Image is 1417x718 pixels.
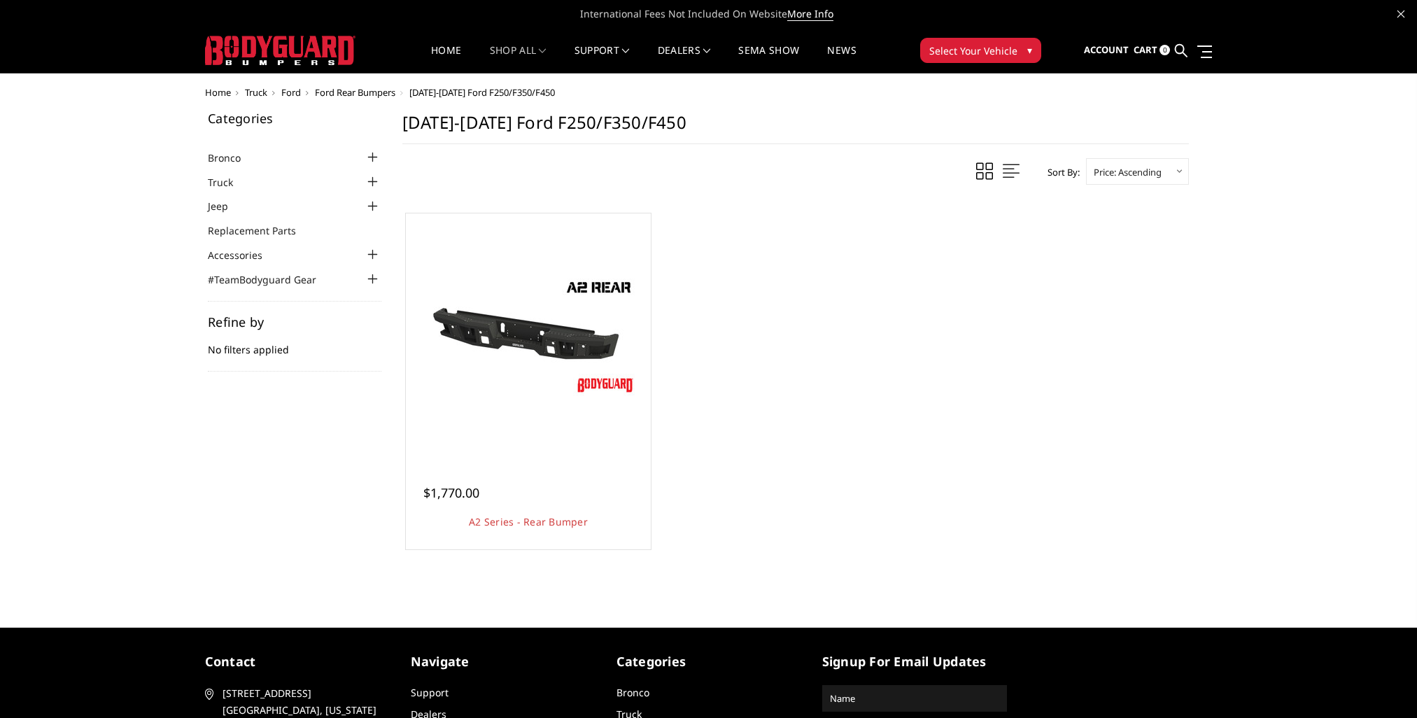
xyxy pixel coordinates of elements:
a: Home [431,45,461,73]
a: More Info [787,7,833,21]
a: Bronco [208,150,258,165]
a: Support [574,45,630,73]
a: A2 Series - Rear Bumper [469,515,588,528]
a: Cart 0 [1134,31,1170,69]
span: 0 [1159,45,1170,55]
a: Replacement Parts [208,223,313,238]
h5: Categories [616,652,801,671]
h5: Navigate [411,652,595,671]
div: No filters applied [208,316,381,372]
a: Accessories [208,248,280,262]
a: Account [1084,31,1129,69]
h5: Categories [208,112,381,125]
a: Bronco [616,686,649,699]
a: Support [411,686,449,699]
a: Jeep [208,199,246,213]
h5: signup for email updates [822,652,1007,671]
a: Dealers [658,45,711,73]
input: Name [824,687,1005,710]
span: $1,770.00 [423,484,479,501]
a: #TeamBodyguard Gear [208,272,334,287]
a: Truck [208,175,251,190]
h1: [DATE]-[DATE] Ford F250/F350/F450 [402,112,1189,144]
span: [DATE]-[DATE] Ford F250/F350/F450 [409,86,555,99]
img: BODYGUARD BUMPERS [205,36,355,65]
a: SEMA Show [738,45,799,73]
span: ▾ [1027,43,1032,57]
label: Sort By: [1040,162,1080,183]
a: shop all [490,45,547,73]
a: A2 Series - Rear Bumper A2 Series - Rear Bumper [409,217,647,455]
a: Home [205,86,231,99]
button: Select Your Vehicle [920,38,1041,63]
a: Ford [281,86,301,99]
h5: Refine by [208,316,381,328]
a: Ford Rear Bumpers [315,86,395,99]
span: Cart [1134,43,1157,56]
a: News [827,45,856,73]
a: Truck [245,86,267,99]
span: Account [1084,43,1129,56]
span: Select Your Vehicle [929,43,1017,58]
h5: contact [205,652,390,671]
